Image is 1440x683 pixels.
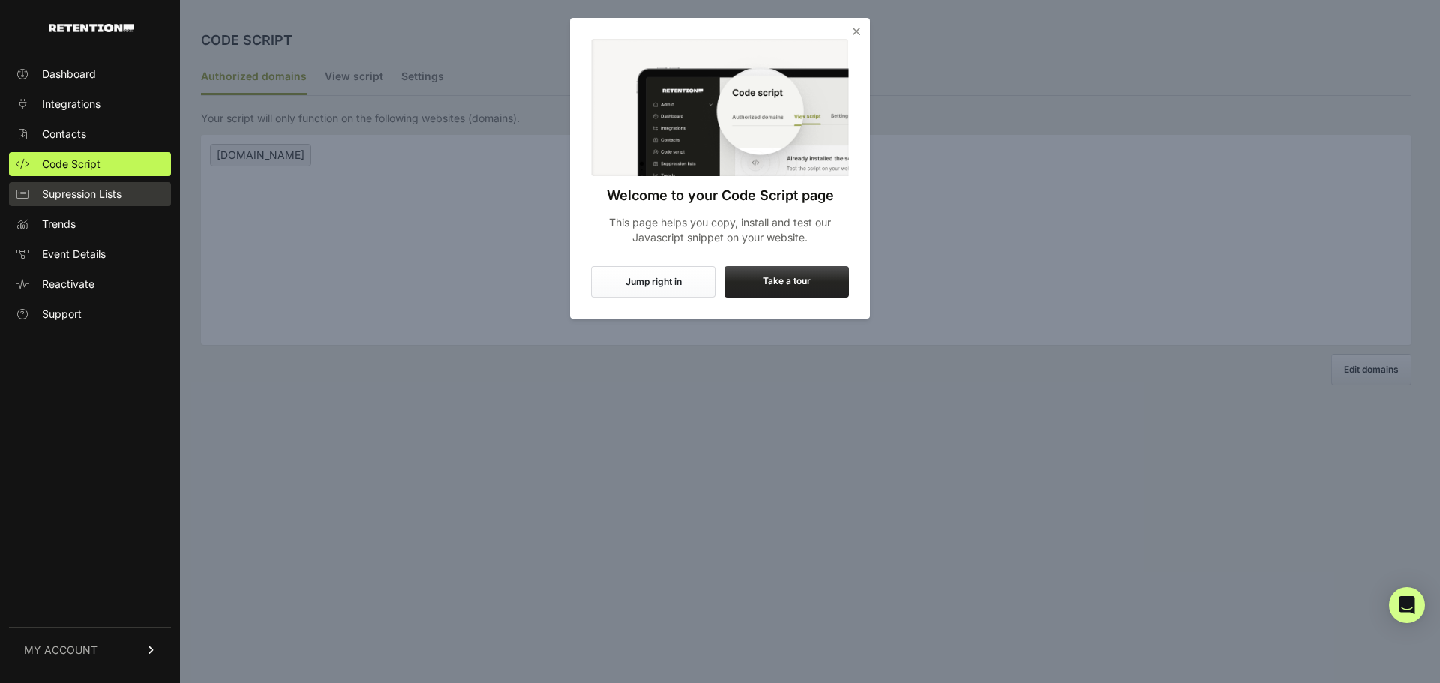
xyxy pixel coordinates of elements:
[42,187,121,202] span: Supression Lists
[42,67,96,82] span: Dashboard
[9,92,171,116] a: Integrations
[42,127,86,142] span: Contacts
[591,266,715,298] button: Jump right in
[9,182,171,206] a: Supression Lists
[1389,587,1425,623] div: Open Intercom Messenger
[724,266,849,298] label: Take a tour
[42,97,100,112] span: Integrations
[9,242,171,266] a: Event Details
[9,122,171,146] a: Contacts
[9,152,171,176] a: Code Script
[591,215,849,245] p: This page helps you copy, install and test our Javascript snippet on your website.
[591,39,849,176] img: Code Script Onboarding
[849,24,864,39] i: Close
[42,277,94,292] span: Reactivate
[24,643,97,658] span: MY ACCOUNT
[42,307,82,322] span: Support
[49,24,133,32] img: Retention.com
[9,627,171,673] a: MY ACCOUNT
[9,62,171,86] a: Dashboard
[9,272,171,296] a: Reactivate
[42,157,100,172] span: Code Script
[591,185,849,206] h3: Welcome to your Code Script page
[42,217,76,232] span: Trends
[42,247,106,262] span: Event Details
[9,302,171,326] a: Support
[9,212,171,236] a: Trends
